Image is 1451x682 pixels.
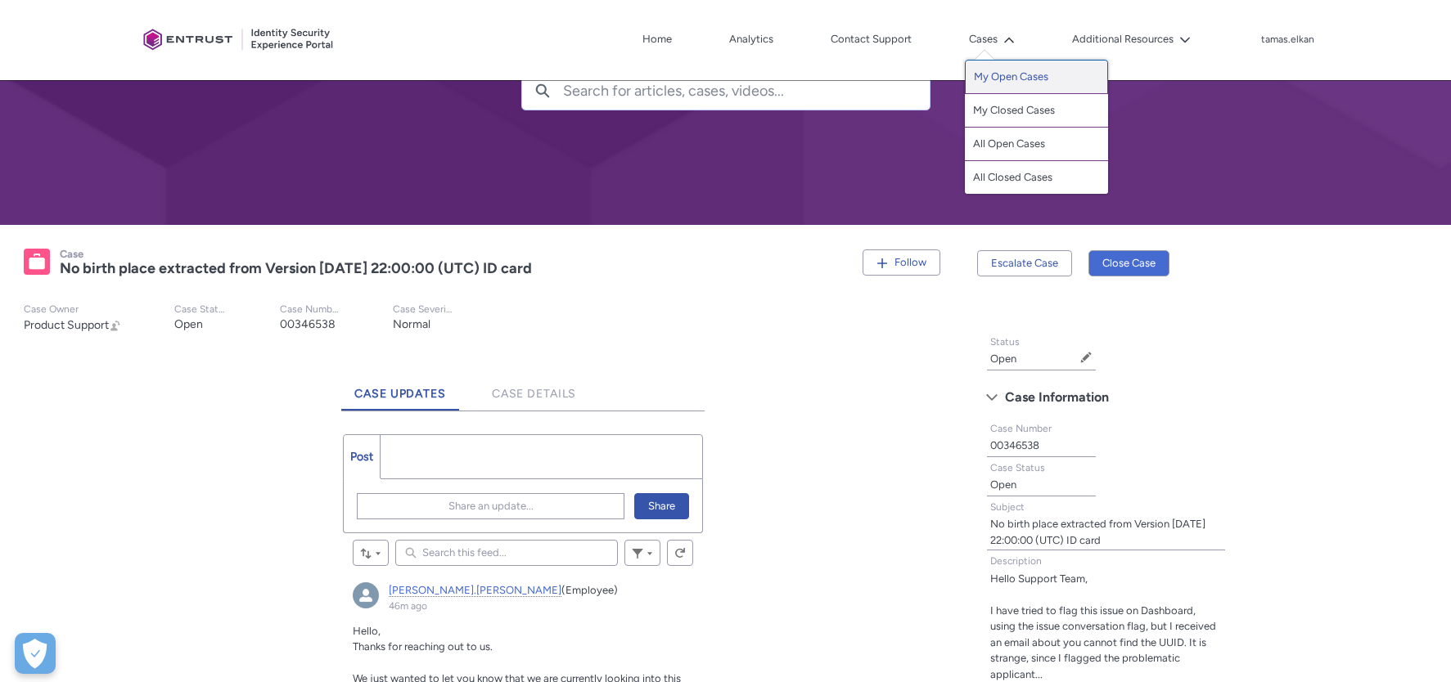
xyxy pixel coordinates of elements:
[353,582,379,608] div: rita.pinheiro
[24,303,122,316] p: Case Owner
[827,27,916,52] a: Contact Support
[1079,351,1093,364] button: Edit Status
[863,249,940,276] button: Follow
[60,259,532,277] lightning-formatted-text: No birth place extracted from Version 31 Mar 2016, 22:00:00 (UTC) ID card
[353,625,381,637] span: Hello,
[389,584,561,597] a: [PERSON_NAME].[PERSON_NAME]
[109,318,122,332] button: Change Owner
[448,494,534,518] span: Share an update...
[280,303,340,316] p: Case Number
[978,384,1234,411] button: Case Information
[667,540,693,566] button: Refresh this feed
[24,318,109,332] span: Product Support
[965,128,1108,161] a: All Open Cases
[353,582,379,608] img: External User - rita.pinheiro (Onfido)
[479,366,590,411] a: Case Details
[1005,385,1109,410] span: Case Information
[990,352,1016,365] lightning-formatted-text: Open
[965,94,1108,128] a: My Closed Cases
[354,387,446,401] span: Case Updates
[1068,27,1195,52] button: Additional Resources
[395,540,618,566] input: Search this feed...
[561,584,618,596] span: (Employee)
[15,633,56,674] div: Cookie Preferences
[990,555,1042,567] span: Description
[634,493,689,519] button: Share
[990,439,1039,451] lightning-formatted-text: 00346538
[357,493,624,519] button: Share an update...
[965,161,1108,194] a: All Closed Cases
[15,633,56,674] button: Open Preferences
[393,317,430,331] lightning-formatted-text: Normal
[990,478,1016,491] lightning-formatted-text: Open
[894,256,926,268] span: Follow
[343,434,703,533] div: Chatter Publisher
[990,336,1020,348] span: Status
[990,462,1045,473] span: Case Status
[990,501,1025,513] span: Subject
[341,366,459,411] a: Case Updates
[1088,250,1169,276] button: Close Case
[563,72,930,110] input: Search for articles, cases, videos...
[492,387,577,401] span: Case Details
[965,27,1019,52] button: Cases
[280,317,336,331] lightning-formatted-text: 00346538
[990,518,1205,546] lightning-formatted-text: No birth place extracted from Version [DATE] 22:00:00 (UTC) ID card
[965,60,1108,94] a: My Open Cases
[393,303,453,316] p: Case Severity
[353,640,493,653] span: Thanks for reaching out to us.
[990,423,1052,434] span: Case Number
[725,27,777,52] a: Analytics, opens in new tab
[648,494,675,518] span: Share
[174,317,203,331] lightning-formatted-text: Open
[60,248,83,260] records-entity-label: Case
[389,600,427,612] a: 46m ago
[1261,34,1314,46] p: tamas.elkan
[977,250,1072,276] button: Escalate Case
[174,303,228,316] p: Case Status
[638,27,676,52] a: Home
[1260,30,1315,47] button: User Profile tamas.elkan
[344,435,381,478] a: Post
[522,72,563,110] button: Search
[350,450,373,464] span: Post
